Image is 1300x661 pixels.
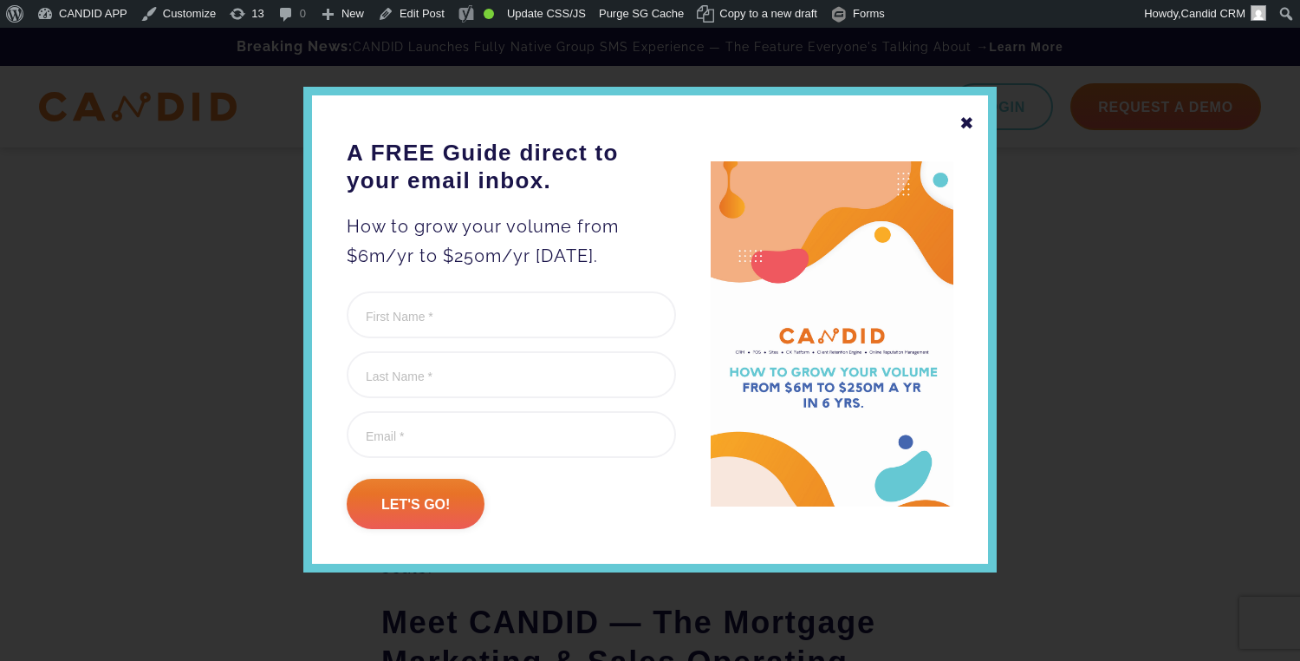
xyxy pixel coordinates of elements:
div: ✖ [959,108,975,138]
span: Candid CRM [1181,7,1245,20]
h3: A FREE Guide direct to your email inbox. [347,139,676,194]
p: How to grow your volume from $6m/yr to $250m/yr [DATE]. [347,212,676,271]
div: Good [484,9,494,19]
input: First Name * [347,291,676,338]
input: Last Name * [347,351,676,398]
input: Let's go! [347,479,484,529]
input: Email * [347,411,676,458]
img: A FREE Guide direct to your email inbox. [711,161,953,507]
